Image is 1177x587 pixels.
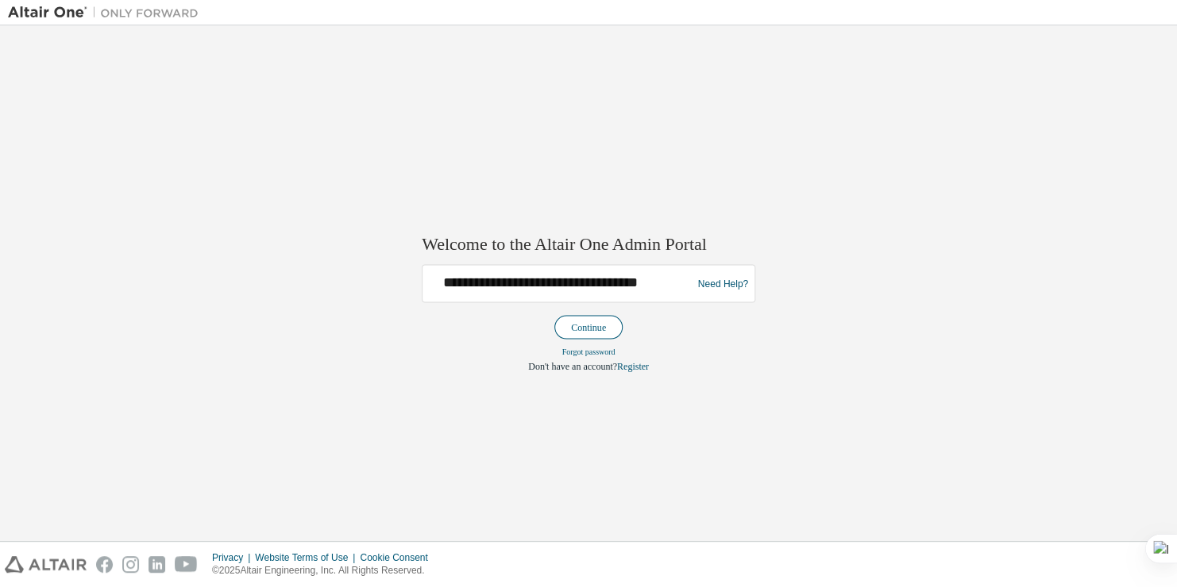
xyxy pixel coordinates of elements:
img: instagram.svg [122,556,139,573]
img: linkedin.svg [149,556,165,573]
button: Continue [554,316,623,340]
div: Cookie Consent [360,551,437,564]
img: youtube.svg [175,556,198,573]
img: altair_logo.svg [5,556,87,573]
img: Altair One [8,5,206,21]
div: Website Terms of Use [255,551,360,564]
a: Forgot password [562,347,616,356]
img: facebook.svg [96,556,113,573]
div: Privacy [212,551,255,564]
a: Register [617,361,649,372]
span: Don't have an account? [528,361,617,372]
p: © 2025 Altair Engineering, Inc. All Rights Reserved. [212,564,438,577]
h2: Welcome to the Altair One Admin Portal [422,232,755,255]
a: Need Help? [698,283,748,284]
